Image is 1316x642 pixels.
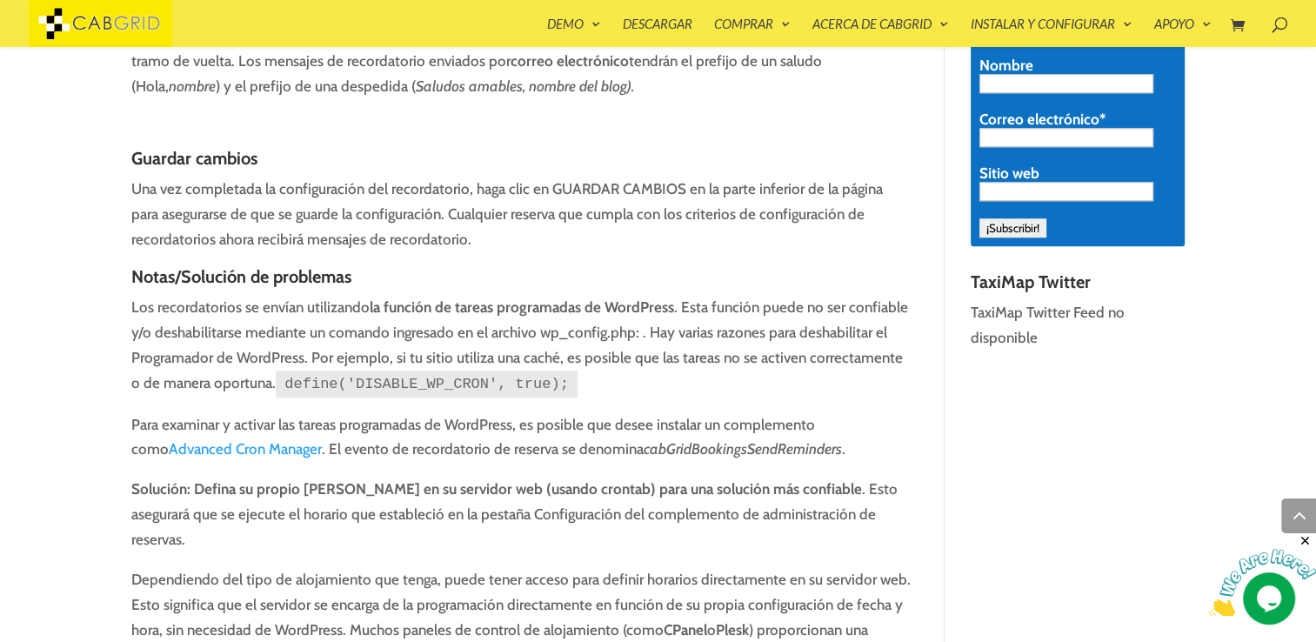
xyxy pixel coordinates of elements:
font: Notas/Solución de problemas [131,266,351,287]
input: ¡Subscribir! [979,218,1046,237]
a: Descargar [623,17,692,47]
p: Para examinar y activar las tareas programadas de WordPress, es posible que desee instalar un com... [131,412,913,478]
em: cabGridBookingsSendReminders [644,440,842,458]
a: Comprar [714,17,791,47]
label: Nombre [979,57,1175,74]
iframe: chat widget [1208,533,1316,616]
i: nombre [169,77,216,95]
h4: TaxiMap Twitter [971,272,1184,300]
strong: CPanel [664,621,707,639]
input: First name [979,74,1153,93]
a: Apoyo [1154,17,1212,47]
a: Advanced Cron Manager [169,440,322,458]
h3: Guardar cambios [131,149,913,177]
input: E-mail [979,128,1153,147]
em: Saludos amables, nombre del blog). [416,77,634,95]
a: Instalar y configurar [971,17,1132,47]
label: Sitio web [979,164,1175,182]
a: Demo [547,17,601,47]
p: . Esto asegurará que se ejecute el horario que estableció en la pestaña Configuración del complem... [131,477,913,567]
font: Correo electrónico [979,110,1099,128]
code: Click to copy this code to your clipboard... [276,371,577,398]
font: Los recordatorios se envían utilizando . Esta función puede no ser confiable y/o deshabilitarse m... [131,298,908,391]
input: Website [979,182,1153,201]
strong: Plesk [716,621,749,639]
strong: correo electrónico [511,52,629,70]
strong: la función de tareas programadas de WordPress [370,298,674,316]
strong: Solución: Defina su propio [PERSON_NAME] en su servidor web (usando crontab) para una solución má... [131,480,862,498]
a: Complemento de taxi CabGrid [29,12,172,30]
p: TaxiMap Twitter Feed no disponible [971,300,1184,351]
p: Una vez completada la configuración del recordatorio, haga clic en GUARDAR CAMBIOS en la parte in... [131,177,913,267]
a: Acerca de CabGrid [812,17,949,47]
